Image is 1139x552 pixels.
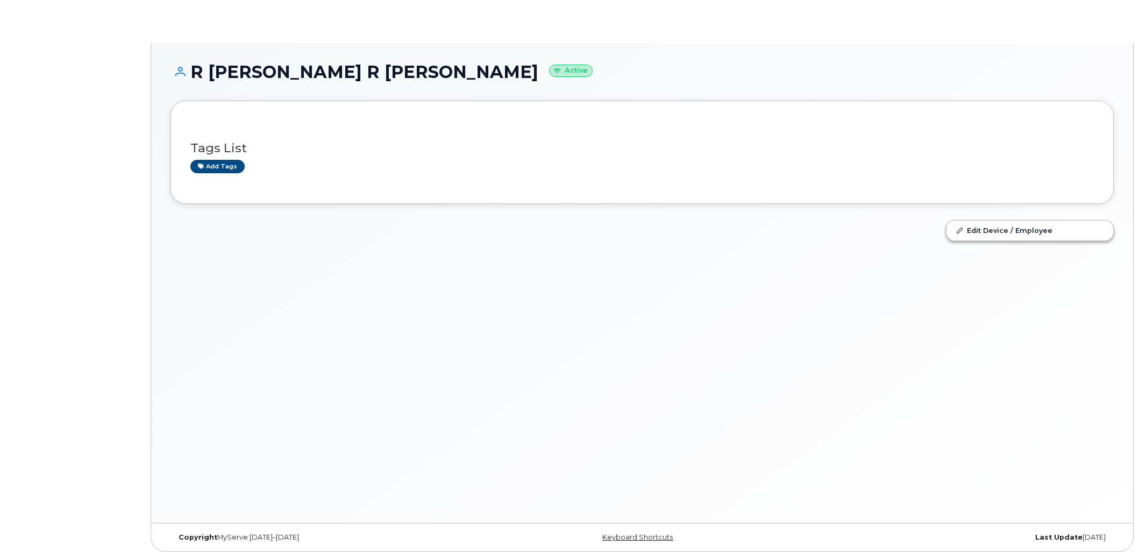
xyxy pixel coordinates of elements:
[946,221,1113,240] a: Edit Device / Employee
[170,533,485,542] div: MyServe [DATE]–[DATE]
[799,533,1114,542] div: [DATE]
[1035,533,1083,541] strong: Last Update
[549,65,593,77] small: Active
[190,141,1094,155] h3: Tags List
[602,533,673,541] a: Keyboard Shortcuts
[190,160,245,173] a: Add tags
[179,533,217,541] strong: Copyright
[170,62,1114,81] h1: R [PERSON_NAME] R [PERSON_NAME]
